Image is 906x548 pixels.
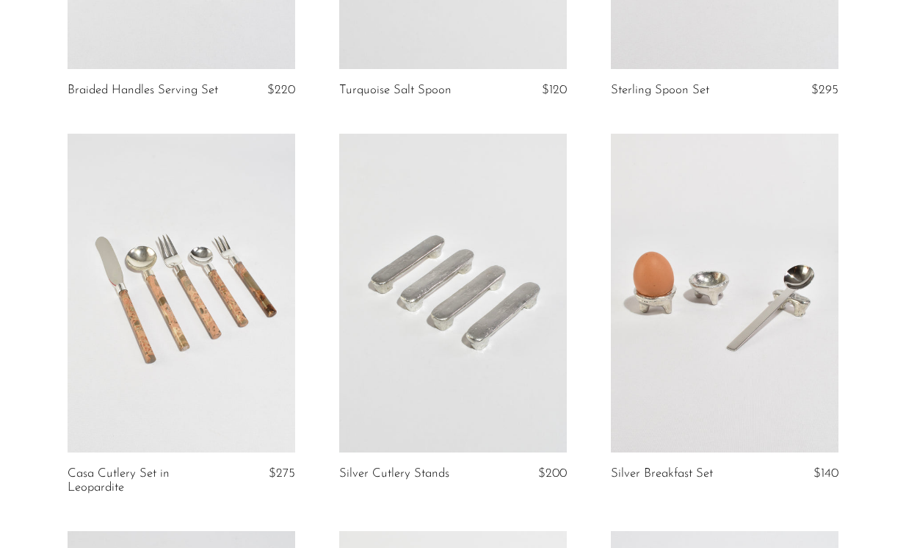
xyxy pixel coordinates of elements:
[611,467,713,480] a: Silver Breakfast Set
[68,467,218,494] a: Casa Cutlery Set in Leopardite
[339,84,452,97] a: Turquoise Salt Spoon
[339,467,449,480] a: Silver Cutlery Stands
[542,84,567,96] span: $120
[611,84,709,97] a: Sterling Spoon Set
[538,467,567,480] span: $200
[813,467,838,480] span: $140
[811,84,838,96] span: $295
[68,84,218,97] a: Braided Handles Serving Set
[269,467,295,480] span: $275
[267,84,295,96] span: $220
